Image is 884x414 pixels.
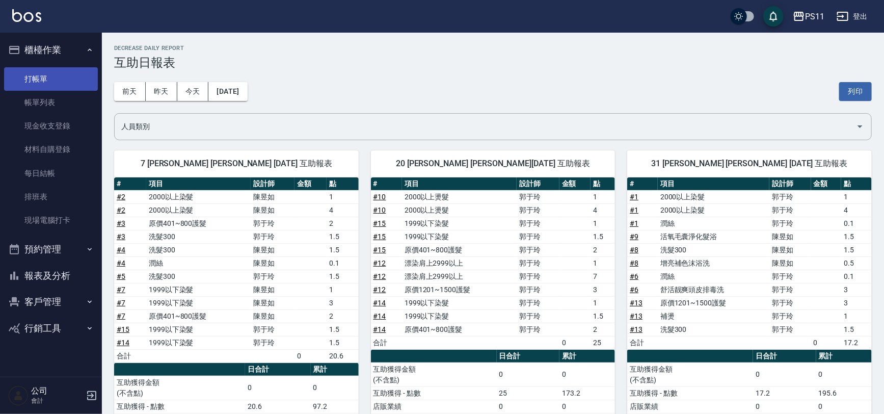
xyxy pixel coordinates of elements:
td: 1999以下染髮 [402,217,517,230]
table: a dense table [371,177,615,350]
td: 1.5 [327,230,359,243]
td: 互助獲得金額 (不含點) [114,376,245,400]
h5: 公司 [31,386,83,396]
a: #10 [373,206,386,214]
a: #6 [630,286,638,294]
td: 1999以下染髮 [146,323,251,336]
td: 2000以上染髮 [146,203,251,217]
td: 1.5 [327,323,359,336]
a: #1 [630,193,638,201]
td: 2000以上染髮 [146,190,251,203]
img: Person [8,385,29,406]
th: 累計 [816,350,872,363]
td: 郭于玲 [517,270,559,283]
td: 17.2 [841,336,872,349]
td: 0 [811,336,842,349]
td: 3 [841,283,872,296]
td: 4 [327,203,359,217]
td: 1999以下染髮 [146,336,251,349]
a: 帳單列表 [4,91,98,114]
td: 郭于玲 [517,203,559,217]
td: 店販業績 [371,400,497,413]
th: 點 [841,177,872,191]
th: 點 [591,177,615,191]
td: 0 [559,363,615,386]
th: # [627,177,658,191]
div: PS11 [805,10,824,23]
a: #3 [117,219,125,227]
a: 排班表 [4,185,98,209]
a: #9 [630,232,638,241]
a: #10 [373,193,386,201]
td: 0.5 [841,256,872,270]
a: #14 [373,299,386,307]
span: 31 [PERSON_NAME] [PERSON_NAME] [DATE] 互助報表 [639,159,860,169]
td: 1999以下染髮 [402,230,517,243]
td: 店販業績 [627,400,753,413]
td: 互助獲得金額 (不含點) [627,363,753,386]
td: 原價401~800護髮 [402,243,517,256]
a: #4 [117,259,125,267]
td: 2000以上染髮 [658,190,769,203]
td: 郭于玲 [769,190,811,203]
td: 郭于玲 [517,323,559,336]
td: 陳昱如 [769,243,811,256]
button: 行銷工具 [4,315,98,342]
a: #12 [373,259,386,267]
td: 陳昱如 [251,256,294,270]
td: 1.5 [327,243,359,256]
td: 1 [327,283,359,296]
span: 20 [PERSON_NAME] [PERSON_NAME][DATE] 互助報表 [383,159,603,169]
td: 郭于玲 [769,323,811,336]
button: 今天 [177,82,209,101]
th: # [114,177,146,191]
td: 173.2 [559,386,615,400]
td: 陳昱如 [251,309,294,323]
td: 3 [841,296,872,309]
td: 陳昱如 [769,230,811,243]
button: 昨天 [146,82,177,101]
td: 3 [591,283,615,296]
a: #15 [373,232,386,241]
td: 潤絲 [658,270,769,283]
td: 1999以下染髮 [146,296,251,309]
td: 1 [591,217,615,230]
td: 洗髮300 [658,243,769,256]
td: 洗髮300 [146,230,251,243]
a: 打帳單 [4,67,98,91]
td: 0 [497,363,560,386]
td: 2 [327,309,359,323]
th: 金額 [294,177,327,191]
table: a dense table [627,177,872,350]
td: 互助獲得 - 點數 [114,400,245,413]
td: 郭于玲 [517,217,559,230]
button: [DATE] [208,82,247,101]
td: 20.6 [327,349,359,363]
td: 1.5 [841,230,872,243]
td: 郭于玲 [251,270,294,283]
td: 陳昱如 [251,283,294,296]
td: 1.5 [841,243,872,256]
td: 0 [497,400,560,413]
a: #13 [630,312,642,320]
a: #5 [117,272,125,280]
td: 1 [841,190,872,203]
td: 原價401~800護髮 [146,309,251,323]
a: 每日結帳 [4,162,98,185]
td: 2000以上染髮 [658,203,769,217]
td: 1999以下染髮 [402,296,517,309]
th: 項目 [146,177,251,191]
button: save [763,6,784,27]
th: 日合計 [245,363,311,376]
th: 金額 [559,177,591,191]
a: #14 [373,312,386,320]
td: 活氧毛囊淨化髮浴 [658,230,769,243]
td: 陳昱如 [251,296,294,309]
td: 0 [559,400,615,413]
a: #7 [117,286,125,294]
td: 郭于玲 [517,256,559,270]
td: 郭于玲 [517,309,559,323]
td: 2 [591,243,615,256]
td: 漂染肩上2999以上 [402,256,517,270]
td: 洗髮300 [146,270,251,283]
